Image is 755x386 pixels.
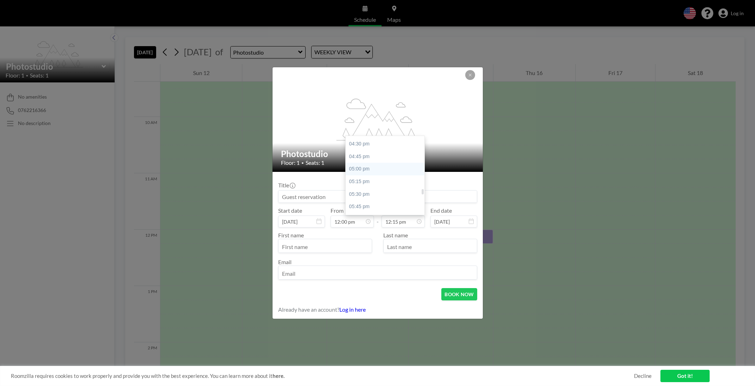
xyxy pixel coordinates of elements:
[383,232,408,238] label: Last name
[377,210,379,225] span: -
[279,267,477,279] input: Email
[281,149,475,159] h2: Photostudio
[331,207,344,214] label: From
[11,373,634,379] span: Roomzilla requires cookies to work properly and provide you with the best experience. You can lea...
[660,370,710,382] a: Got it!
[346,175,428,188] div: 05:15 pm
[306,159,324,166] span: Seats: 1
[273,373,284,379] a: here.
[339,306,366,313] a: Log in here
[278,306,339,313] span: Already have an account?
[441,288,477,300] button: BOOK NOW
[279,191,477,203] input: Guest reservation
[346,213,428,226] div: 06:00 pm
[278,207,302,214] label: Start date
[346,150,428,163] div: 04:45 pm
[278,182,295,189] label: Title
[281,159,300,166] span: Floor: 1
[301,160,304,166] span: •
[346,138,428,150] div: 04:30 pm
[346,163,428,175] div: 05:00 pm
[384,241,477,253] input: Last name
[278,232,304,238] label: First name
[430,207,452,214] label: End date
[634,373,652,379] a: Decline
[278,259,292,265] label: Email
[279,241,372,253] input: First name
[346,188,428,201] div: 05:30 pm
[346,200,428,213] div: 05:45 pm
